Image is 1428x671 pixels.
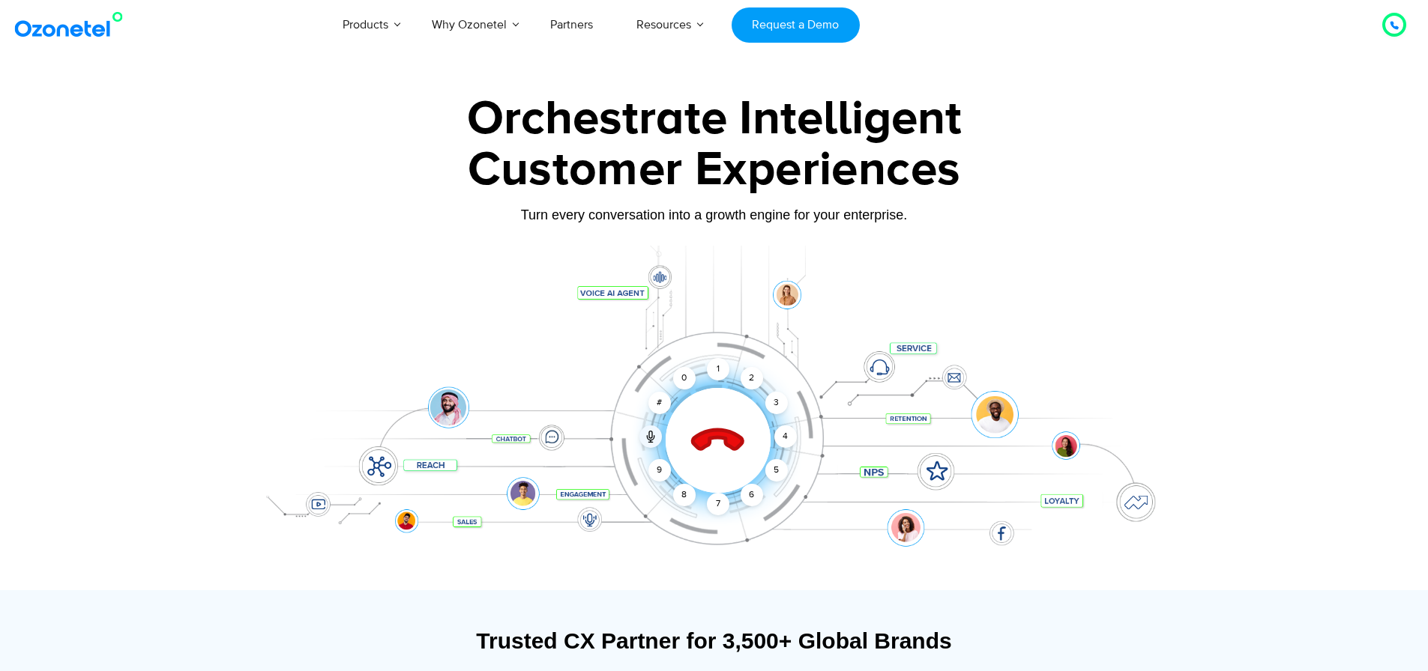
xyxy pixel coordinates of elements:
div: Orchestrate Intelligent [246,95,1183,143]
div: Customer Experiences [246,134,1183,206]
div: 8 [673,484,696,506]
a: Request a Demo [732,7,860,43]
div: 6 [741,484,763,506]
div: Turn every conversation into a growth engine for your enterprise. [246,207,1183,223]
div: 5 [765,459,787,482]
div: 3 [765,392,787,414]
div: 9 [648,459,671,482]
div: 7 [707,493,729,515]
div: 2 [741,367,763,389]
div: 0 [673,367,696,389]
div: Trusted CX Partner for 3,500+ Global Brands [253,628,1175,654]
div: # [648,392,671,414]
div: 1 [707,358,729,380]
div: 4 [774,425,797,448]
